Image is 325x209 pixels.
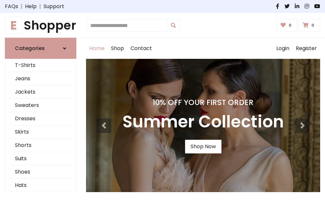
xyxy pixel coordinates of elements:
a: 0 [276,19,297,32]
span: | [18,3,25,10]
a: Jackets [5,85,76,99]
h4: 10% Off Your First Order [122,98,284,107]
a: Shop Now [185,140,221,153]
a: Register [293,38,320,59]
a: Categories [5,38,76,59]
a: EShopper [5,18,76,33]
a: Login [273,38,293,59]
span: 0 [310,22,316,28]
h6: Categories [15,45,45,51]
a: Help [25,3,37,10]
a: Suits [5,152,76,165]
span: 0 [287,22,293,28]
a: Home [86,38,108,59]
a: Contact [127,38,155,59]
a: Dresses [5,112,76,125]
h3: Summer Collection [122,112,284,132]
a: Shop [108,38,127,59]
a: 0 [298,19,320,32]
a: Shoes [5,165,76,179]
span: | [37,3,44,10]
a: Shorts [5,139,76,152]
a: Hats [5,179,76,192]
a: Jeans [5,72,76,85]
a: T-Shirts [5,59,76,72]
a: Support [44,3,64,10]
a: Sweaters [5,99,76,112]
a: FAQs [5,3,18,10]
span: E [5,17,22,34]
a: Skirts [5,125,76,139]
h1: Shopper [5,18,76,33]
